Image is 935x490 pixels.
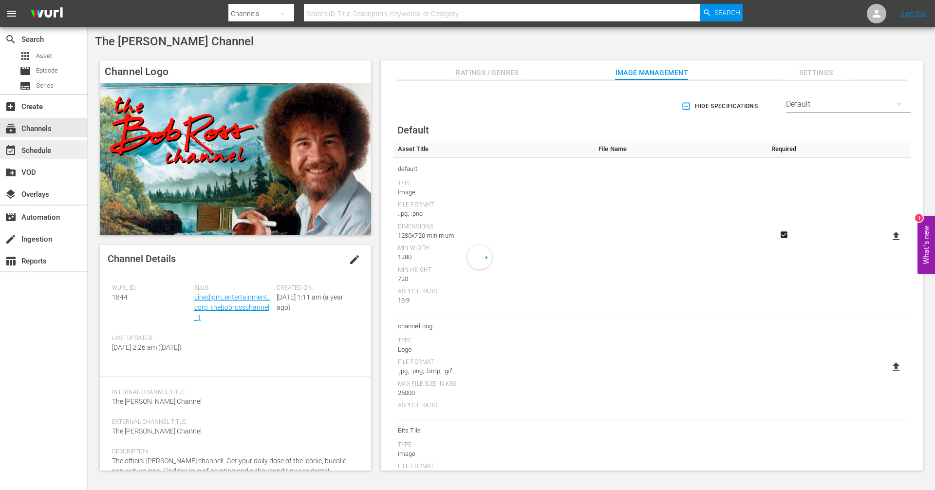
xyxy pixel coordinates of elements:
[349,254,360,265] span: edit
[112,389,354,396] span: Internal Channel Title:
[5,34,17,45] span: Search
[900,10,926,18] a: Sign Out
[398,296,589,305] div: 16:9
[19,50,31,62] span: Asset
[194,293,270,321] a: cinedigm_entertainment_corp_thebobrosschannel_1
[398,231,589,241] div: 1280x720 minimum
[19,65,31,77] span: Episode
[112,335,189,342] span: Last Updated:
[112,397,202,405] span: The [PERSON_NAME] Channel
[398,471,589,480] div: .jpg, .png
[397,124,429,136] span: Default
[594,140,763,158] th: File Name
[5,145,17,156] span: Schedule
[778,230,790,239] svg: Required
[112,418,354,426] span: External Channel Title:
[398,441,589,449] div: Type
[763,140,805,158] th: Required
[5,211,17,223] span: Automation
[398,424,589,437] span: Bits Tile
[398,366,589,376] div: .jpg, .png, .bmp, .gif
[398,266,589,274] div: Min Height
[398,180,589,188] div: Type
[5,101,17,113] span: Create
[36,81,54,91] span: Series
[398,358,589,366] div: File Format
[112,284,189,292] span: Wurl ID:
[398,252,589,262] div: 1280
[714,4,740,21] span: Search
[398,380,589,388] div: Max File Size In Kbs
[19,80,31,92] span: Series
[6,8,18,19] span: menu
[398,320,589,333] span: channel-bug
[112,427,202,435] span: The [PERSON_NAME] Channel
[277,284,354,292] span: Created On:
[398,163,589,175] span: default
[23,2,70,25] img: ans4CAIJ8jUAAAAAAAAAAAAAAAAAAAAAAAAgQb4GAAAAAAAAAAAAAAAAAAAAAAAAJMjXAAAAAAAAAAAAAAAAAAAAAAAAgAT5G...
[112,343,182,351] span: [DATE] 2:26 am ([DATE])
[112,457,346,475] span: The official [PERSON_NAME] channel! Get your daily dose of the iconic, bucolic pop culture icon. ...
[679,93,762,120] button: Hide Specifications
[398,449,589,459] div: Image
[398,274,589,284] div: 720
[112,293,128,301] span: 1844
[5,233,17,245] span: Ingestion
[112,448,354,456] span: Description:
[95,35,254,48] span: The [PERSON_NAME] Channel
[5,167,17,178] span: VOD
[398,402,589,410] div: Aspect Ratio
[194,284,272,292] span: Slug:
[108,253,176,264] span: Channel Details
[451,67,524,79] span: Ratings / Genres
[398,337,589,345] div: Type
[398,245,589,252] div: Min Width
[700,4,743,21] button: Search
[780,67,853,79] span: Settings
[917,216,935,274] button: Open Feedback Widget
[398,209,589,219] div: .jpg, .png
[36,66,58,75] span: Episode
[277,293,343,311] span: [DATE] 1:11 am (a year ago)
[393,140,594,158] th: Asset Title
[683,101,758,112] span: Hide Specifications
[398,345,589,355] div: Logo
[5,123,17,134] span: Channels
[343,248,366,271] button: edit
[5,255,17,267] span: Reports
[915,214,923,222] div: 1
[36,51,52,61] span: Asset
[398,188,589,197] div: Image
[398,201,589,209] div: File Format
[398,463,589,471] div: File Format
[398,223,589,231] div: Dimensions
[100,83,371,235] img: The Bob Ross Channel
[615,67,688,79] span: Image Management
[398,388,589,398] div: 25000
[786,91,911,118] div: Default
[100,60,371,83] h4: Channel Logo
[5,188,17,200] span: Overlays
[398,288,589,296] div: Aspect Ratio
